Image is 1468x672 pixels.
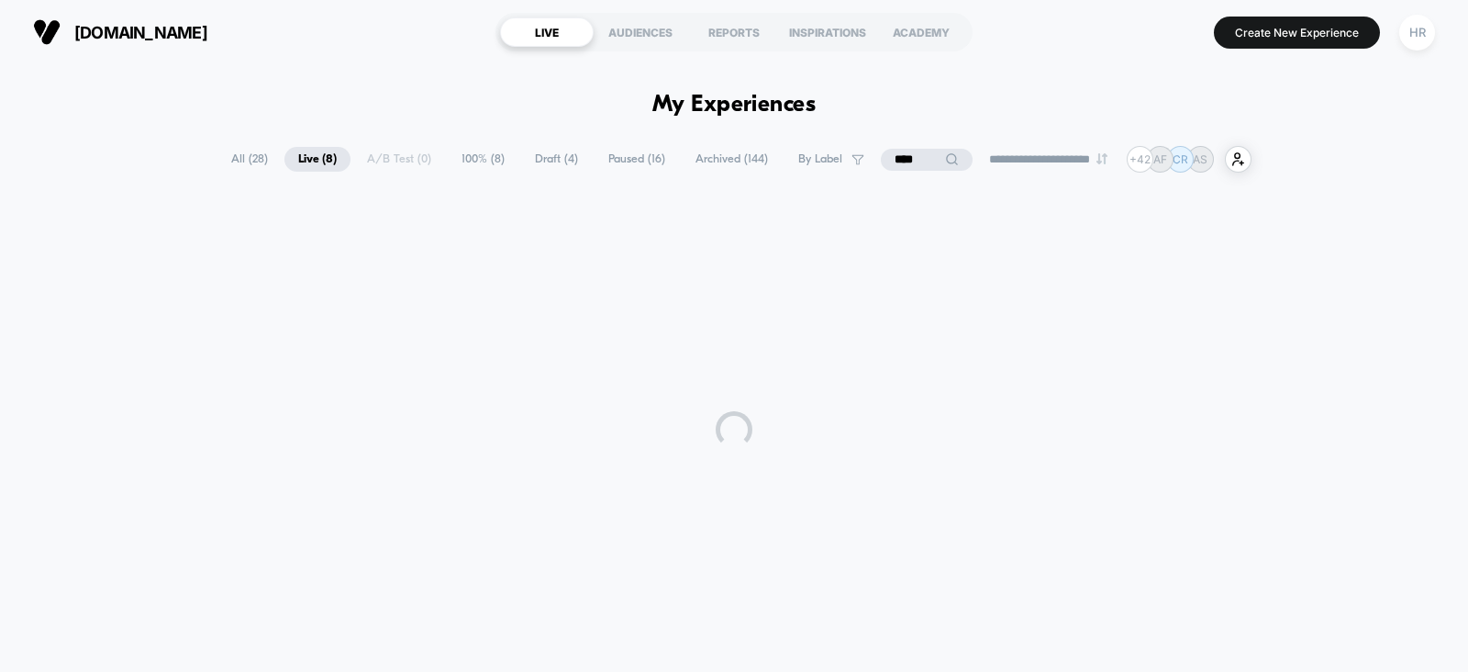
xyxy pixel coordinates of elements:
h1: My Experiences [652,92,817,118]
span: Archived ( 144 ) [682,147,782,172]
span: By Label [798,152,842,166]
div: REPORTS [687,17,781,47]
button: Create New Experience [1214,17,1380,49]
span: Live ( 8 ) [284,147,350,172]
span: [DOMAIN_NAME] [74,23,207,42]
p: CR [1173,152,1188,166]
span: 100% ( 8 ) [448,147,518,172]
span: Draft ( 4 ) [521,147,592,172]
div: LIVE [500,17,594,47]
span: All ( 28 ) [217,147,282,172]
p: AS [1193,152,1207,166]
button: HR [1394,14,1440,51]
div: AUDIENCES [594,17,687,47]
p: AF [1153,152,1167,166]
button: [DOMAIN_NAME] [28,17,213,47]
div: INSPIRATIONS [781,17,874,47]
div: ACADEMY [874,17,968,47]
img: Visually logo [33,18,61,46]
img: end [1096,153,1107,164]
div: HR [1399,15,1435,50]
div: + 42 [1127,146,1153,173]
span: Paused ( 16 ) [595,147,679,172]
